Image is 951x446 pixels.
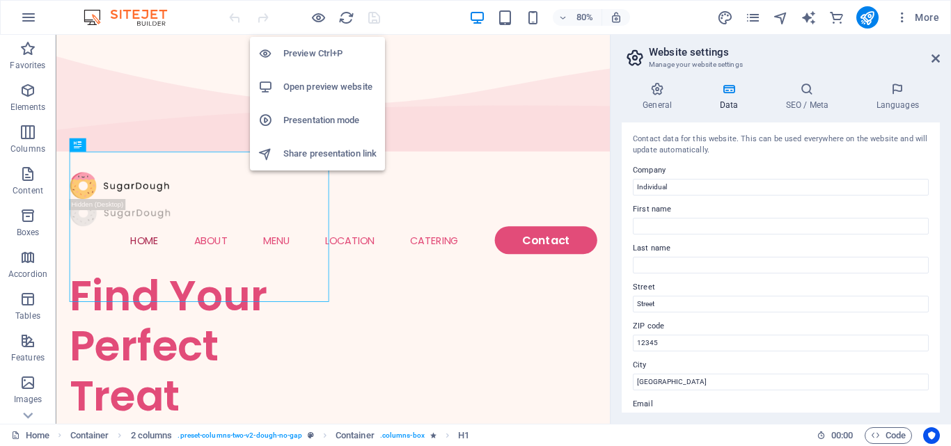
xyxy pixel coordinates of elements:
[11,427,49,444] a: Click to cancel selection. Double-click to open Pages
[745,9,762,26] button: pages
[11,352,45,363] p: Features
[745,10,761,26] i: Pages (Ctrl+Alt+S)
[633,396,929,413] label: Email
[131,427,173,444] span: Click to select. Double-click to edit
[717,9,734,26] button: design
[633,162,929,179] label: Company
[865,427,912,444] button: Code
[841,430,843,440] span: :
[10,143,45,154] p: Columns
[13,185,43,196] p: Content
[458,427,469,444] span: Click to select. Double-click to edit
[633,134,929,157] div: Contact data for this website. This can be used everywhere on the website and will update automat...
[856,6,879,29] button: publish
[283,79,377,95] h6: Open preview website
[801,9,817,26] button: text_generator
[336,427,375,444] span: Click to select. Double-click to edit
[633,357,929,374] label: City
[817,427,854,444] h6: Session time
[17,227,40,238] p: Boxes
[380,427,425,444] span: . columns-box
[649,58,912,71] h3: Manage your website settings
[70,427,109,444] span: Click to select. Double-click to edit
[338,10,354,26] i: Reload page
[15,310,40,321] p: Tables
[923,427,940,444] button: Usercentrics
[430,431,437,439] i: Element contains an animation
[633,318,929,335] label: ZIP code
[610,11,622,24] i: On resize automatically adjust zoom level to fit chosen device.
[855,82,940,111] h4: Languages
[574,9,596,26] h6: 80%
[895,10,939,24] span: More
[890,6,945,29] button: More
[283,45,377,62] h6: Preview Ctrl+P
[10,60,45,71] p: Favorites
[70,427,470,444] nav: breadcrumb
[80,9,184,26] img: Editor Logo
[649,46,940,58] h2: Website settings
[338,9,354,26] button: reload
[10,102,46,113] p: Elements
[717,10,733,26] i: Design (Ctrl+Alt+Y)
[831,427,853,444] span: 00 00
[871,427,906,444] span: Code
[633,201,929,218] label: First name
[14,394,42,405] p: Images
[8,269,47,280] p: Accordion
[633,240,929,257] label: Last name
[553,9,602,26] button: 80%
[178,427,301,444] span: . preset-columns-two-v2-dough-no-gap
[764,82,855,111] h4: SEO / Meta
[308,431,314,439] i: This element is a customizable preset
[283,145,377,162] h6: Share presentation link
[698,82,764,111] h4: Data
[633,279,929,296] label: Street
[773,9,789,26] button: navigator
[622,82,698,111] h4: General
[283,112,377,129] h6: Presentation mode
[828,9,845,26] button: commerce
